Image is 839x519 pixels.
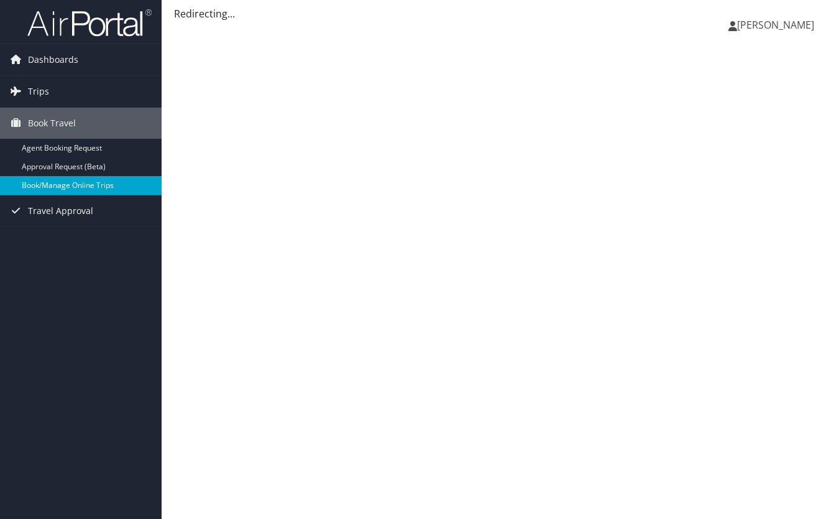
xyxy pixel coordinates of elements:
span: [PERSON_NAME] [737,18,814,32]
span: Trips [28,76,49,107]
span: Book Travel [28,108,76,139]
span: Dashboards [28,44,78,75]
span: Travel Approval [28,195,93,227]
a: [PERSON_NAME] [728,6,827,44]
img: airportal-logo.png [27,8,152,37]
div: Redirecting... [174,6,827,21]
